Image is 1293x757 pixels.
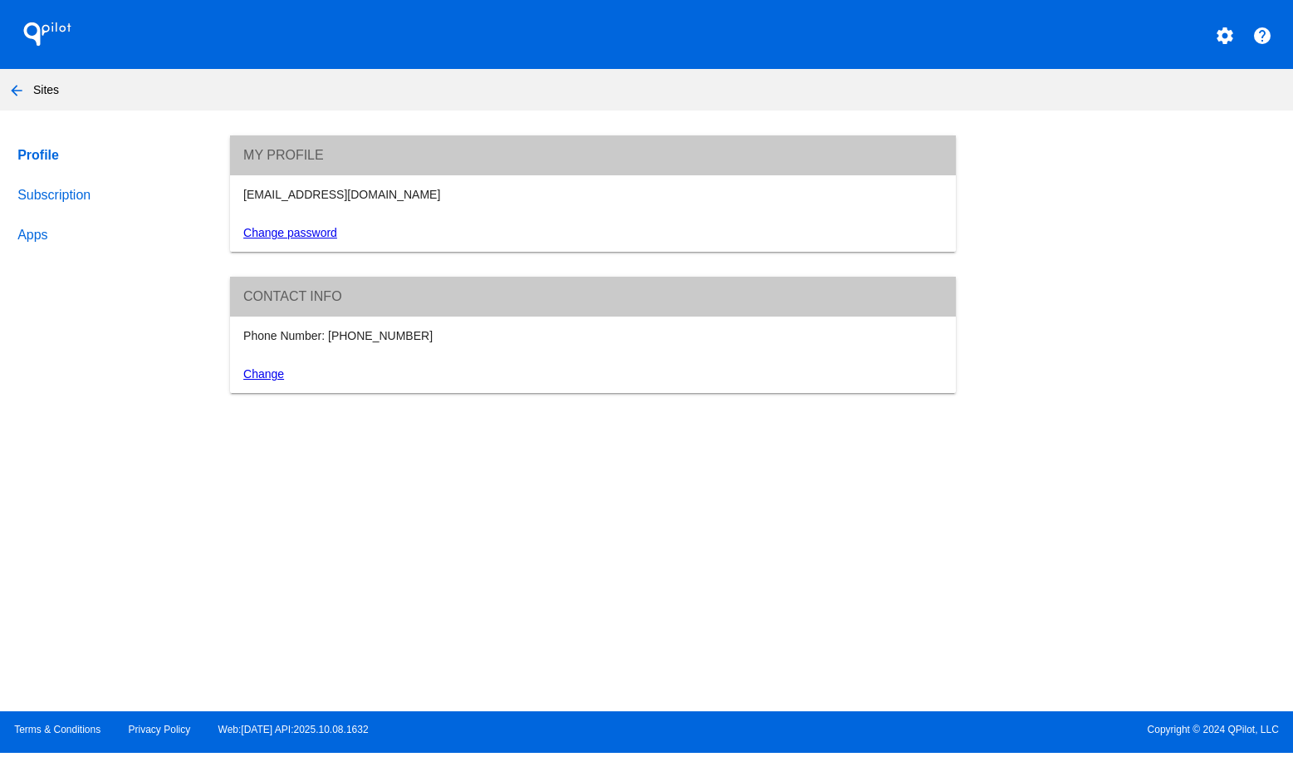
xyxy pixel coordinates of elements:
mat-icon: arrow_back [7,81,27,101]
span: Contact info [243,289,342,303]
a: Privacy Policy [129,724,191,735]
a: Profile [14,135,201,175]
span: My Profile [243,148,324,162]
div: Phone Number: [PHONE_NUMBER] [234,329,952,342]
span: Copyright © 2024 QPilot, LLC [661,724,1279,735]
mat-icon: settings [1215,26,1235,46]
mat-icon: help [1252,26,1272,46]
a: Apps [14,215,201,255]
a: Subscription [14,175,201,215]
div: [EMAIL_ADDRESS][DOMAIN_NAME] [234,188,952,201]
a: Change password [243,226,337,239]
h1: QPilot [14,17,81,51]
a: Web:[DATE] API:2025.10.08.1632 [218,724,369,735]
a: Change [243,367,284,381]
a: Terms & Conditions [14,724,100,735]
